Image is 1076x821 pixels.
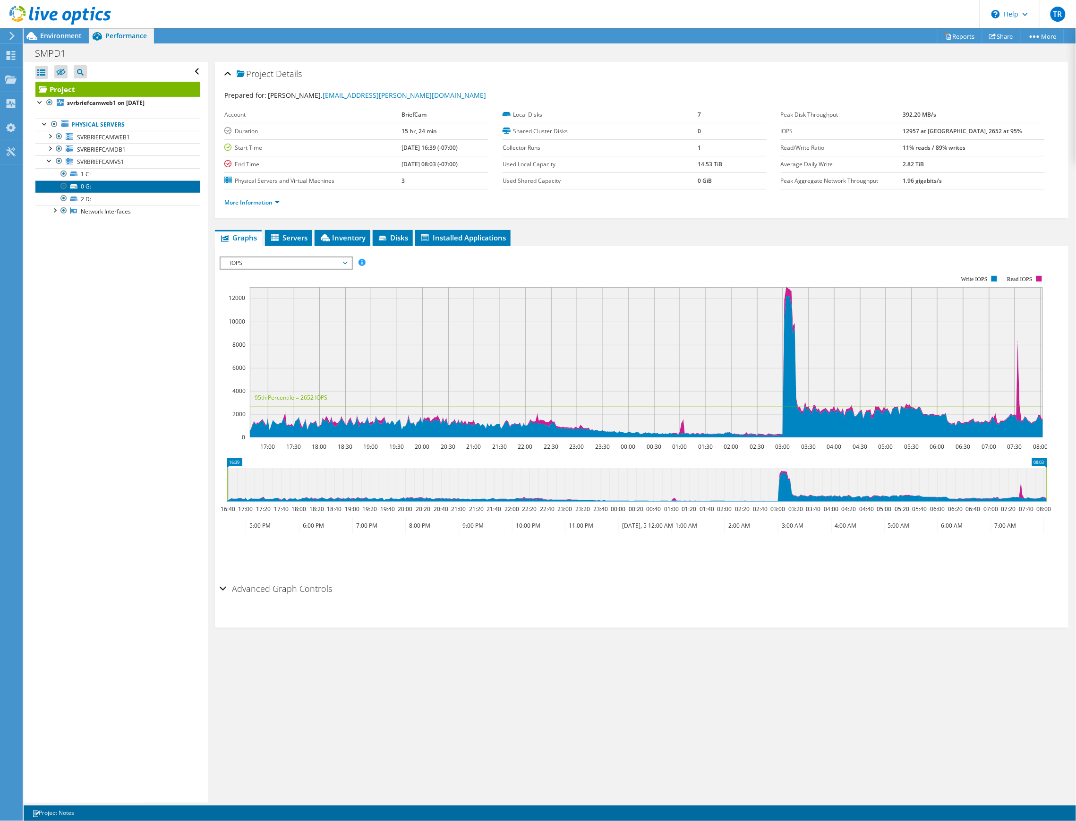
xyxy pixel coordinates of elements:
label: Collector Runs [503,143,698,153]
text: 06:30 [956,443,970,451]
text: 02:20 [735,505,750,513]
b: [DATE] 08:03 (-07:00) [401,160,458,168]
text: 22:00 [504,505,519,513]
text: 01:30 [698,443,713,451]
text: 07:40 [1019,505,1033,513]
label: End Time [224,160,401,169]
text: 07:20 [1001,505,1016,513]
text: 18:00 [291,505,306,513]
text: 17:30 [286,443,301,451]
span: SVRBRIEFCAMDB1 [77,145,126,154]
label: Average Daily Write [781,160,903,169]
span: Environment [40,31,82,40]
text: 16:40 [221,505,235,513]
text: 21:20 [469,505,484,513]
text: 17:00 [238,505,253,513]
text: 07:00 [982,443,996,451]
a: 2 D: [35,193,200,205]
text: 6000 [232,364,246,372]
span: IOPS [225,257,347,269]
text: 03:40 [806,505,820,513]
text: 00:40 [646,505,661,513]
a: 0 G: [35,180,200,193]
b: 0 [698,127,701,135]
text: 04:00 [824,505,838,513]
b: [DATE] 16:39 (-07:00) [401,144,458,152]
text: 21:30 [492,443,507,451]
text: 21:40 [487,505,501,513]
span: Performance [105,31,147,40]
a: svrbriefcamweb1 on [DATE] [35,97,200,109]
text: 20:00 [398,505,412,513]
a: Share [982,29,1021,43]
text: 22:40 [540,505,555,513]
span: Details [276,68,302,79]
a: 1 C: [35,168,200,180]
label: Read/Write Ratio [781,143,903,153]
text: 22:30 [544,443,558,451]
span: SVRBRIEFCAMVS1 [77,158,124,166]
text: 17:20 [256,505,271,513]
text: 01:00 [664,505,679,513]
text: 95th Percentile = 2652 IOPS [255,393,327,402]
text: 01:20 [682,505,696,513]
text: 04:30 [853,443,867,451]
text: 17:40 [274,505,289,513]
text: 17:00 [260,443,275,451]
b: 7 [698,111,701,119]
text: 04:40 [859,505,874,513]
b: 15 hr, 24 min [401,127,437,135]
label: Peak Disk Throughput [781,110,903,120]
text: 22:20 [522,505,537,513]
text: 03:20 [788,505,803,513]
label: Peak Aggregate Network Throughput [781,176,903,186]
text: 2000 [232,410,246,418]
b: 11% reads / 89% writes [903,144,965,152]
span: TR [1050,7,1066,22]
text: 19:40 [380,505,395,513]
text: 21:00 [466,443,481,451]
text: 20:00 [415,443,429,451]
h1: SMPD1 [31,48,80,59]
a: SVRBRIEFCAMDB1 [35,143,200,155]
label: Local Disks [503,110,698,120]
text: 23:40 [593,505,608,513]
text: 07:00 [983,505,998,513]
text: 00:20 [629,505,643,513]
text: 06:00 [930,443,944,451]
label: Account [224,110,401,120]
text: Read IOPS [1007,276,1033,282]
text: 06:00 [930,505,945,513]
text: 18:00 [312,443,326,451]
text: 18:40 [327,505,342,513]
a: [EMAIL_ADDRESS][PERSON_NAME][DOMAIN_NAME] [323,91,486,100]
text: 23:00 [557,505,572,513]
text: 12000 [229,294,245,302]
b: 12957 at [GEOGRAPHIC_DATA], 2652 at 95% [903,127,1022,135]
span: Graphs [220,233,257,242]
text: 05:00 [878,443,893,451]
text: 18:20 [309,505,324,513]
text: 02:40 [753,505,768,513]
text: 02:00 [717,505,732,513]
label: Used Shared Capacity [503,176,698,186]
b: 14.53 TiB [698,160,723,168]
text: 01:40 [700,505,714,513]
text: 00:00 [611,505,625,513]
label: Shared Cluster Disks [503,127,698,136]
text: 10000 [229,317,245,325]
span: Project [237,69,273,79]
text: 8000 [232,341,246,349]
label: Used Local Capacity [503,160,698,169]
a: Network Interfaces [35,205,200,217]
text: 02:00 [724,443,738,451]
label: Start Time [224,143,401,153]
text: 19:00 [363,443,378,451]
svg: \n [991,10,1000,18]
span: SVRBRIEFCAMWEB1 [77,133,130,141]
label: Duration [224,127,401,136]
text: 04:00 [827,443,841,451]
a: SVRBRIEFCAMWEB1 [35,131,200,143]
text: 00:00 [621,443,635,451]
text: 19:00 [345,505,359,513]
